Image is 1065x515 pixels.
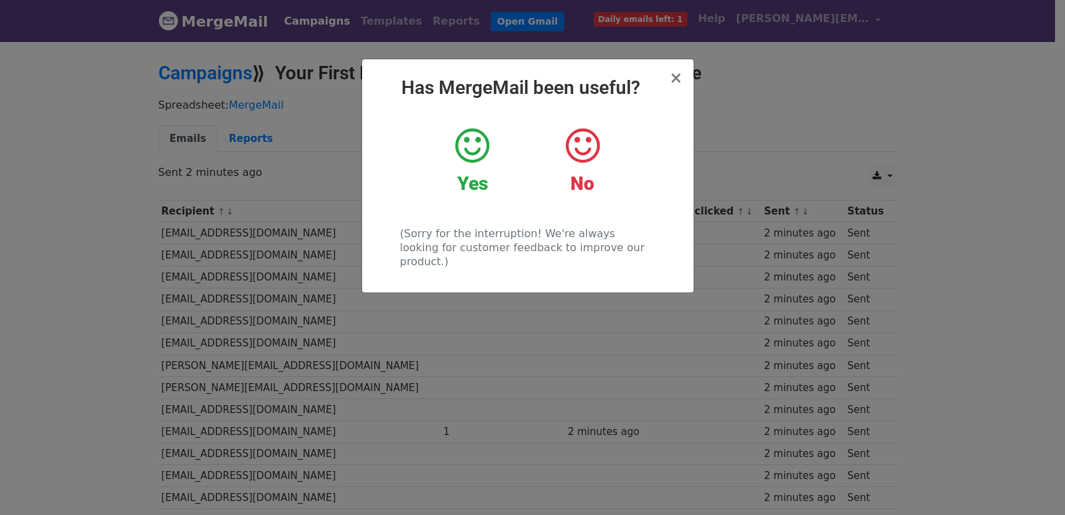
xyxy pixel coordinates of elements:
[373,77,683,99] h2: Has MergeMail been useful?
[669,69,682,87] span: ×
[537,126,627,195] a: No
[400,227,655,268] p: (Sorry for the interruption! We're always looking for customer feedback to improve our product.)
[427,126,517,195] a: Yes
[457,173,488,195] strong: Yes
[570,173,594,195] strong: No
[669,70,682,86] button: Close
